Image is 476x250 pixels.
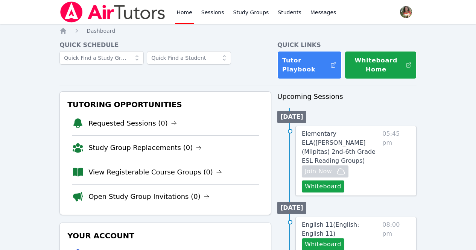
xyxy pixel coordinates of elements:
span: Join Now [305,167,332,176]
button: Join Now [302,165,348,177]
a: Elementary ELA([PERSON_NAME] (Milpitas) 2nd-6th Grade ESL Reading Groups) [302,129,379,165]
span: Dashboard [87,28,115,34]
span: 05:45 pm [382,129,410,192]
input: Quick Find a Student [147,51,231,65]
h4: Quick Schedule [59,41,271,50]
button: Whiteboard Home [345,51,417,79]
img: Air Tutors [59,2,166,23]
a: Requested Sessions (0) [88,118,177,129]
a: View Registerable Course Groups (0) [88,167,222,177]
li: [DATE] [277,202,306,214]
h3: Your Account [66,229,265,242]
span: English 11 ( English: English 11 ) [302,221,359,237]
a: English 11(English: English 11) [302,220,379,238]
button: Whiteboard [302,180,344,192]
nav: Breadcrumb [59,27,417,35]
a: Open Study Group Invitations (0) [88,191,210,202]
h3: Tutoring Opportunities [66,98,265,111]
a: Study Group Replacements (0) [88,142,202,153]
a: Dashboard [87,27,115,35]
a: Tutor Playbook [277,51,342,79]
li: [DATE] [277,111,306,123]
span: Elementary ELA ( [PERSON_NAME] (Milpitas) 2nd-6th Grade ESL Reading Groups ) [302,130,376,164]
span: Messages [310,9,336,16]
h4: Quick Links [277,41,417,50]
input: Quick Find a Study Group [59,51,144,65]
h3: Upcoming Sessions [277,91,417,102]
